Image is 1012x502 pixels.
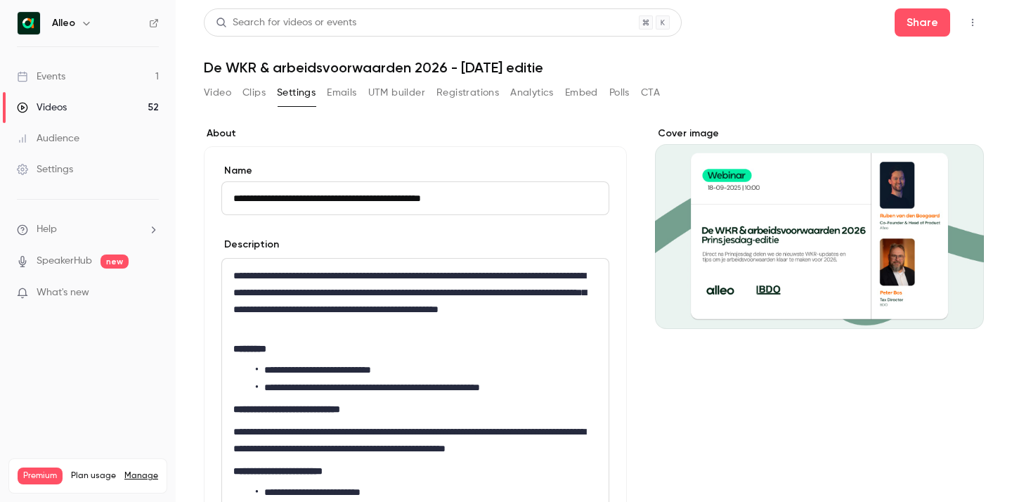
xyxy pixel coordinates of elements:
h6: Alleo [52,16,75,30]
div: Videos [17,101,67,115]
h1: De WKR & arbeidsvoorwaarden 2026 - [DATE] editie [204,59,984,76]
a: Manage [124,470,158,482]
label: About [204,127,627,141]
span: new [100,255,129,269]
span: Plan usage [71,470,116,482]
label: Description [221,238,279,252]
button: Video [204,82,231,104]
button: Share [895,8,950,37]
li: help-dropdown-opener [17,222,159,237]
button: Emails [327,82,356,104]
div: Settings [17,162,73,176]
span: What's new [37,285,89,300]
a: SpeakerHub [37,254,92,269]
iframe: Noticeable Trigger [142,287,159,300]
img: Alleo [18,12,40,34]
button: Analytics [510,82,554,104]
label: Cover image [655,127,984,141]
label: Name [221,164,609,178]
section: Cover image [655,127,984,329]
button: CTA [641,82,660,104]
button: Embed [565,82,598,104]
div: Search for videos or events [216,15,356,30]
button: Registrations [436,82,499,104]
span: Help [37,222,57,237]
span: Premium [18,468,63,484]
button: Settings [277,82,316,104]
div: Events [17,70,65,84]
button: Top Bar Actions [961,11,984,34]
button: Clips [242,82,266,104]
button: UTM builder [368,82,425,104]
button: Polls [609,82,630,104]
div: Audience [17,131,79,146]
